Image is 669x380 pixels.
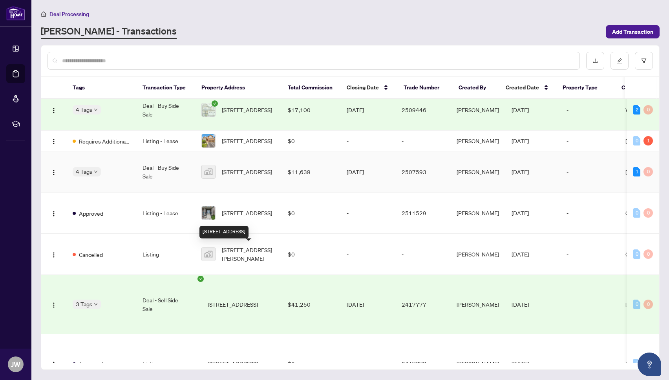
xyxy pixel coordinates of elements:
[136,193,195,234] td: Listing - Lease
[76,167,92,176] span: 4 Tags
[222,209,272,217] span: [STREET_ADDRESS]
[51,302,57,308] img: Logo
[617,58,622,64] span: edit
[41,11,46,17] span: home
[643,136,653,145] div: 1
[638,353,661,376] button: Open asap
[457,168,499,175] span: [PERSON_NAME]
[347,83,379,92] span: Closing Date
[340,89,395,131] td: [DATE]
[202,103,215,116] img: thumbnail-img
[281,151,340,193] td: $11,639
[643,105,653,115] div: 0
[560,131,619,151] td: -
[136,131,195,151] td: Listing - Lease
[560,193,619,234] td: -
[66,77,136,99] th: Tags
[11,359,20,370] span: JW
[633,167,640,176] div: 1
[606,25,660,38] button: Add Transaction
[457,301,499,308] span: [PERSON_NAME]
[136,234,195,275] td: Listing
[395,131,450,151] td: -
[499,77,556,99] th: Created Date
[79,250,103,259] span: Cancelled
[51,361,57,367] img: Logo
[51,252,57,258] img: Logo
[48,104,60,116] button: Logo
[76,105,92,114] span: 4 Tags
[6,6,25,20] img: logo
[395,151,450,193] td: 2507593
[457,137,499,144] span: [PERSON_NAME]
[48,298,60,311] button: Logo
[512,209,529,216] span: [DATE]
[136,275,195,334] td: Deal - Sell Side Sale
[512,106,529,113] span: [DATE]
[202,247,215,261] img: thumbnail-img
[48,357,60,370] button: Logo
[633,208,640,218] div: 0
[212,100,218,107] span: check-circle
[340,234,395,275] td: -
[560,89,619,131] td: -
[281,89,340,131] td: $17,100
[136,151,195,193] td: Deal - Buy Side Sale
[51,211,57,217] img: Logo
[395,275,450,334] td: 2417777
[612,25,653,38] span: Add Transaction
[556,77,615,99] th: Property Type
[457,360,499,367] span: [PERSON_NAME]
[643,300,653,309] div: 0
[633,300,640,309] div: 0
[202,134,215,147] img: thumbnail-img
[48,165,60,178] button: Logo
[202,206,215,220] img: thumbnail-img
[136,77,195,99] th: Transaction Type
[76,300,92,309] span: 3 Tags
[79,209,103,218] span: Approved
[643,167,653,176] div: 0
[512,301,529,308] span: [DATE]
[199,226,249,238] div: [STREET_ADDRESS]
[79,360,103,368] span: Approved
[633,359,640,368] div: 0
[281,193,340,234] td: $0
[48,248,60,260] button: Logo
[281,131,340,151] td: $0
[457,209,499,216] span: [PERSON_NAME]
[615,77,664,99] th: City
[633,105,640,115] div: 2
[457,251,499,258] span: [PERSON_NAME]
[51,169,57,176] img: Logo
[94,170,98,174] span: down
[512,168,529,175] span: [DATE]
[512,137,529,144] span: [DATE]
[51,138,57,145] img: Logo
[208,300,258,309] span: [STREET_ADDRESS]
[633,249,640,259] div: 0
[560,151,619,193] td: -
[633,136,640,145] div: 0
[94,108,98,112] span: down
[281,77,340,99] th: Total Commission
[635,52,653,70] button: filter
[281,275,340,334] td: $41,250
[506,83,539,92] span: Created Date
[41,25,177,39] a: [PERSON_NAME] - Transactions
[340,151,395,193] td: [DATE]
[641,58,647,64] span: filter
[51,107,57,114] img: Logo
[457,106,499,113] span: [PERSON_NAME]
[395,89,450,131] td: 2509446
[586,52,604,70] button: download
[397,77,452,99] th: Trade Number
[197,276,204,282] span: check-circle
[395,193,450,234] td: 2511529
[136,89,195,131] td: Deal - Buy Side Sale
[340,131,395,151] td: -
[79,137,130,145] span: Requires Additional Docs
[340,193,395,234] td: -
[222,136,272,145] span: [STREET_ADDRESS]
[49,11,89,18] span: Deal Processing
